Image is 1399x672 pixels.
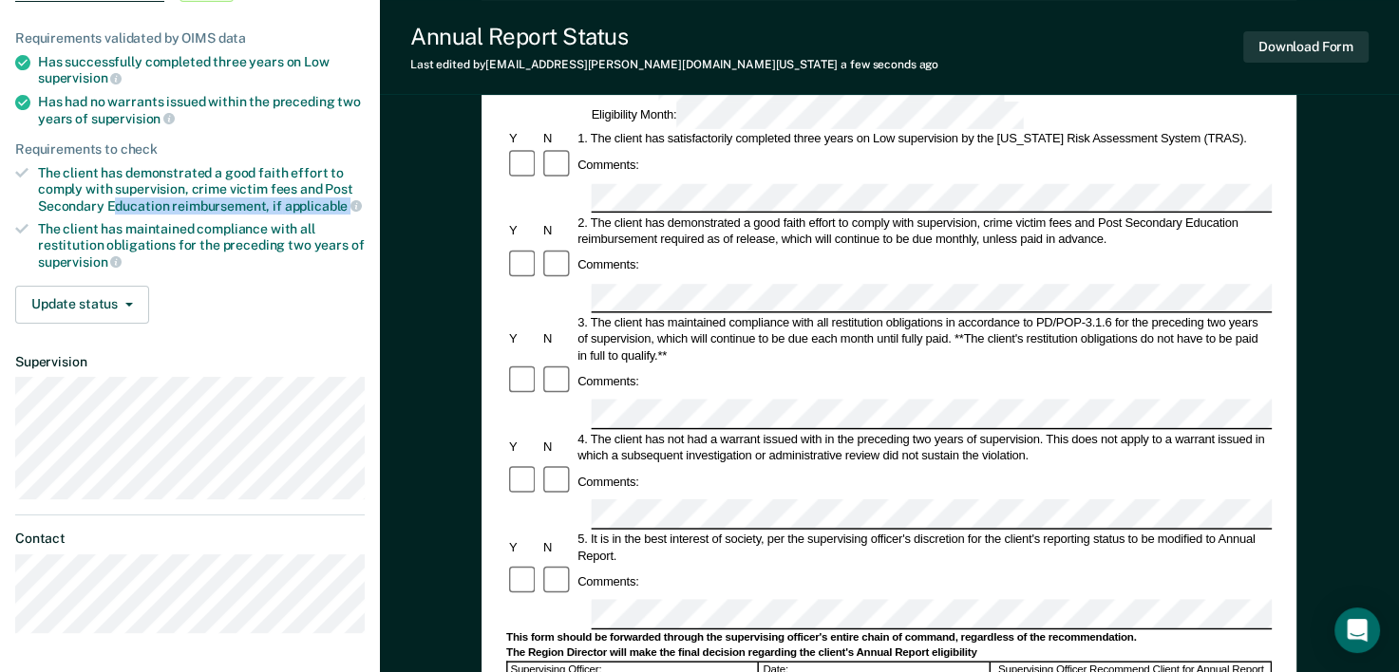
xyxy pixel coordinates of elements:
[15,531,365,547] dt: Contact
[38,94,365,126] div: Has had no warrants issued within the preceding two years of
[410,58,938,71] div: Last edited by [EMAIL_ADDRESS][PERSON_NAME][DOMAIN_NAME][US_STATE]
[38,165,365,214] div: The client has demonstrated a good faith effort to comply with supervision, crime victim fees and...
[540,222,575,238] div: N
[410,23,938,50] div: Annual Report Status
[506,645,1272,660] div: The Region Director will make the final decision regarding the client's Annual Report eligibility
[38,54,365,86] div: Has successfully completed three years on Low
[285,198,362,214] span: applicable
[15,286,149,324] button: Update status
[540,538,575,554] div: N
[38,70,122,85] span: supervision
[506,222,540,238] div: Y
[576,573,642,589] div: Comments:
[91,111,175,126] span: supervision
[15,30,365,47] div: Requirements validated by OIMS data
[506,439,540,455] div: Y
[506,330,540,346] div: Y
[576,531,1273,564] div: 5. It is in the best interest of society, per the supervising officer's discretion for the client...
[540,131,575,147] div: N
[506,131,540,147] div: Y
[576,157,642,173] div: Comments:
[841,58,938,71] span: a few seconds ago
[540,439,575,455] div: N
[589,102,1027,129] div: Eligibility Month:
[506,538,540,554] div: Y
[506,630,1272,644] div: This form should be forwarded through the supervising officer's entire chain of command, regardle...
[576,131,1273,147] div: 1. The client has satisfactorily completed three years on Low supervision by the [US_STATE] Risk ...
[38,254,122,270] span: supervision
[576,373,642,389] div: Comments:
[1243,31,1369,63] button: Download Form
[576,474,642,490] div: Comments:
[540,330,575,346] div: N
[1334,607,1380,653] div: Open Intercom Messenger
[576,215,1273,248] div: 2. The client has demonstrated a good faith effort to comply with supervision, crime victim fees ...
[576,257,642,273] div: Comments:
[576,430,1273,463] div: 4. The client has not had a warrant issued with in the preceding two years of supervision. This d...
[15,354,365,370] dt: Supervision
[15,141,365,158] div: Requirements to check
[38,221,365,270] div: The client has maintained compliance with all restitution obligations for the preceding two years of
[576,314,1273,364] div: 3. The client has maintained compliance with all restitution obligations in accordance to PD/POP-...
